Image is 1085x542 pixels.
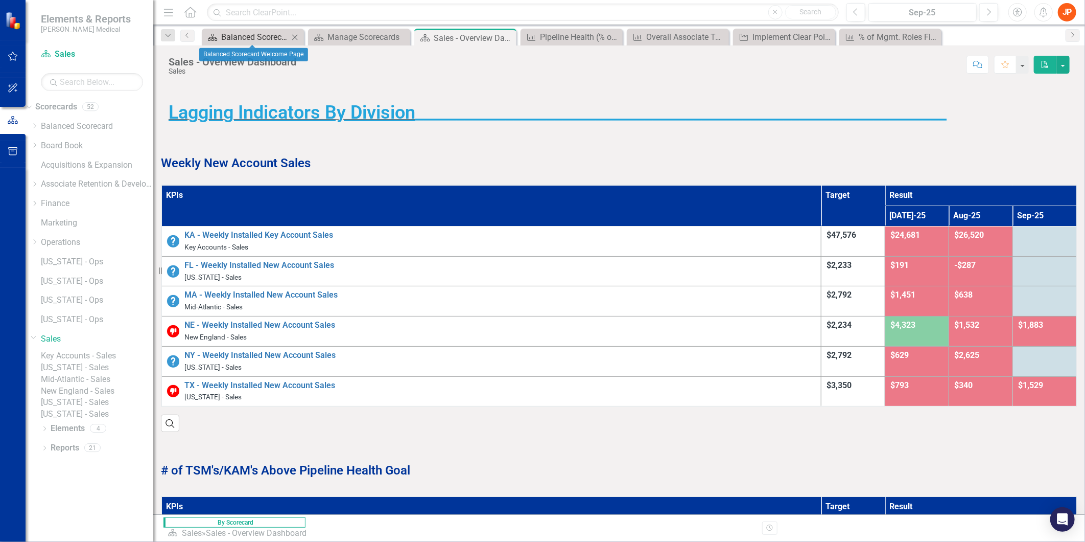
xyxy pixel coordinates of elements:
small: [PERSON_NAME] Medical [41,25,131,33]
div: % of Mgmt. Roles Filled with Internal Candidates (Rolling 12 Mos.) [859,31,939,43]
div: Sales - Overview Dashboard [169,56,296,67]
strong: # of TSM's/KAM's Above Pipeline Health Goal [161,463,410,478]
div: Overall Associate Turnover (Rolling 12 Mos.) [646,31,726,43]
a: Sales [41,333,153,345]
a: [US_STATE] - Sales [41,409,153,420]
a: Overall Associate Turnover (Rolling 12 Mos.) [629,31,726,43]
span: $793 [890,380,909,390]
a: Marketing [41,217,153,229]
span: Elements & Reports [41,13,131,25]
div: Pipeline Health (% of TSMs & KAMs Above Goal) [540,31,620,43]
a: [US_STATE] - Sales [41,362,153,374]
button: JP [1058,3,1076,21]
span: $2,792 [827,350,852,360]
span: [US_STATE] - Sales [184,393,242,401]
span: $2,233 [827,260,852,270]
span: $2,625 [954,350,979,360]
img: Below Target [167,385,179,397]
div: 52 [82,103,99,111]
a: TX - Weekly Installed New Account Sales [184,380,816,392]
div: Manage Scorecards [327,31,408,43]
a: Balanced Scorecard Welcome Page [204,31,289,43]
a: [US_STATE] - Sales [41,397,153,409]
div: Sales - Overview Dashboard [434,32,514,44]
img: ClearPoint Strategy [5,12,23,30]
div: Balanced Scorecard Welcome Page [199,48,308,61]
div: Sep-25 [872,7,973,19]
img: No Information [167,235,179,247]
img: No Information [167,355,179,368]
span: -$287 [954,260,976,270]
a: % of Mgmt. Roles Filled with Internal Candidates (Rolling 12 Mos.) [842,31,939,43]
a: Reports [51,442,79,454]
strong: Lagging Indicators By Division [169,102,415,123]
img: Below Target [167,325,179,337]
span: $340 [954,380,973,390]
a: NE - Weekly Installed New Account Sales [184,320,816,331]
span: $629 [890,350,909,360]
div: » [168,528,311,539]
span: $24,681 [890,230,920,240]
span: $4,323 [890,320,915,330]
span: Search [799,8,821,16]
span: New England - Sales [184,333,247,341]
span: $1,532 [954,320,979,330]
span: $47,576 [827,230,856,240]
a: Sales [41,49,143,60]
span: [US_STATE] - Sales [184,273,242,281]
div: Open Intercom Messenger [1050,507,1075,532]
div: Sales [169,67,296,75]
a: Sales [182,528,202,538]
a: [US_STATE] - Ops [41,276,153,287]
a: Finance [41,198,153,210]
a: KA - Weekly Installed Key Account Sales [184,230,816,241]
a: MA - Weekly Installed New Account Sales [184,289,816,301]
span: $1,529 [1018,380,1043,390]
div: Implement Clear Point Strategy for the HR Team to improve visibility [752,31,833,43]
button: Sep-25 [868,3,977,21]
div: 21 [84,444,101,453]
span: $638 [954,290,973,300]
span: $26,520 [954,230,984,240]
input: Search ClearPoint... [207,4,839,21]
button: Search [785,5,836,19]
input: Search Below... [41,73,143,91]
a: Pipeline Health (% of TSMs & KAMs Above Goal) [523,31,620,43]
a: Manage Scorecards [311,31,408,43]
a: Mid-Atlantic - Sales [41,374,153,386]
a: Board Book [41,140,153,152]
span: $2,792 [827,290,852,300]
a: NY - Weekly Installed New Account Sales [184,350,816,362]
a: Key Accounts - Sales [41,350,153,362]
a: FL - Weekly Installed New Account Sales [184,260,816,272]
a: Elements [51,423,85,435]
span: By Scorecard [163,517,305,528]
img: No Information [167,265,179,278]
a: [US_STATE] - Ops [41,256,153,268]
a: Associate Retention & Development [41,178,153,190]
img: No Information [167,295,179,307]
span: $1,883 [1018,320,1043,330]
div: Sales - Overview Dashboard [206,528,306,538]
a: Scorecards [35,101,77,113]
a: [US_STATE] - Ops [41,314,153,326]
strong: _________________________________________________________________ [415,102,947,123]
span: $1,451 [890,290,915,300]
a: Acquisitions & Expansion [41,160,153,171]
a: New England - Sales [41,386,153,397]
strong: Weekly New Account Sales [161,156,311,170]
span: $2,234 [827,320,852,330]
span: Key Accounts - Sales [184,243,248,251]
a: Balanced Scorecard [41,121,153,132]
span: [US_STATE] - Sales [184,363,242,371]
span: Mid-Atlantic - Sales [184,303,243,311]
div: 4 [90,424,106,433]
span: $191 [890,260,909,270]
div: Balanced Scorecard Welcome Page [221,31,289,43]
a: Implement Clear Point Strategy for the HR Team to improve visibility [736,31,833,43]
a: Operations [41,237,153,249]
a: [US_STATE] - Ops [41,295,153,306]
span: $3,350 [827,380,852,390]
